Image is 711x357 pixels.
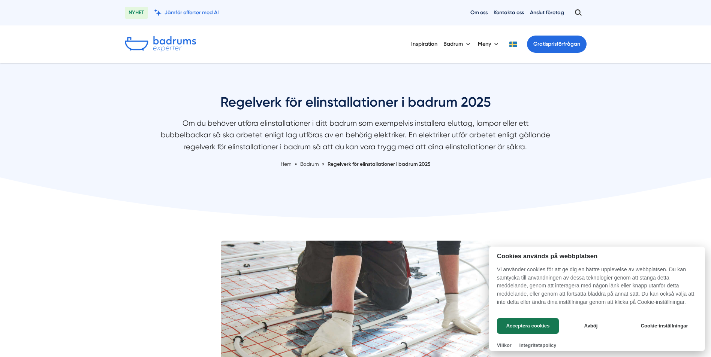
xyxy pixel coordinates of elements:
a: Integritetspolicy [519,342,556,348]
h2: Cookies används på webbplatsen [489,253,705,260]
a: Villkor [497,342,512,348]
button: Avböj [561,318,621,334]
button: Acceptera cookies [497,318,559,334]
p: Vi använder cookies för att ge dig en bättre upplevelse av webbplatsen. Du kan samtycka till anvä... [489,266,705,311]
button: Cookie-inställningar [632,318,697,334]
